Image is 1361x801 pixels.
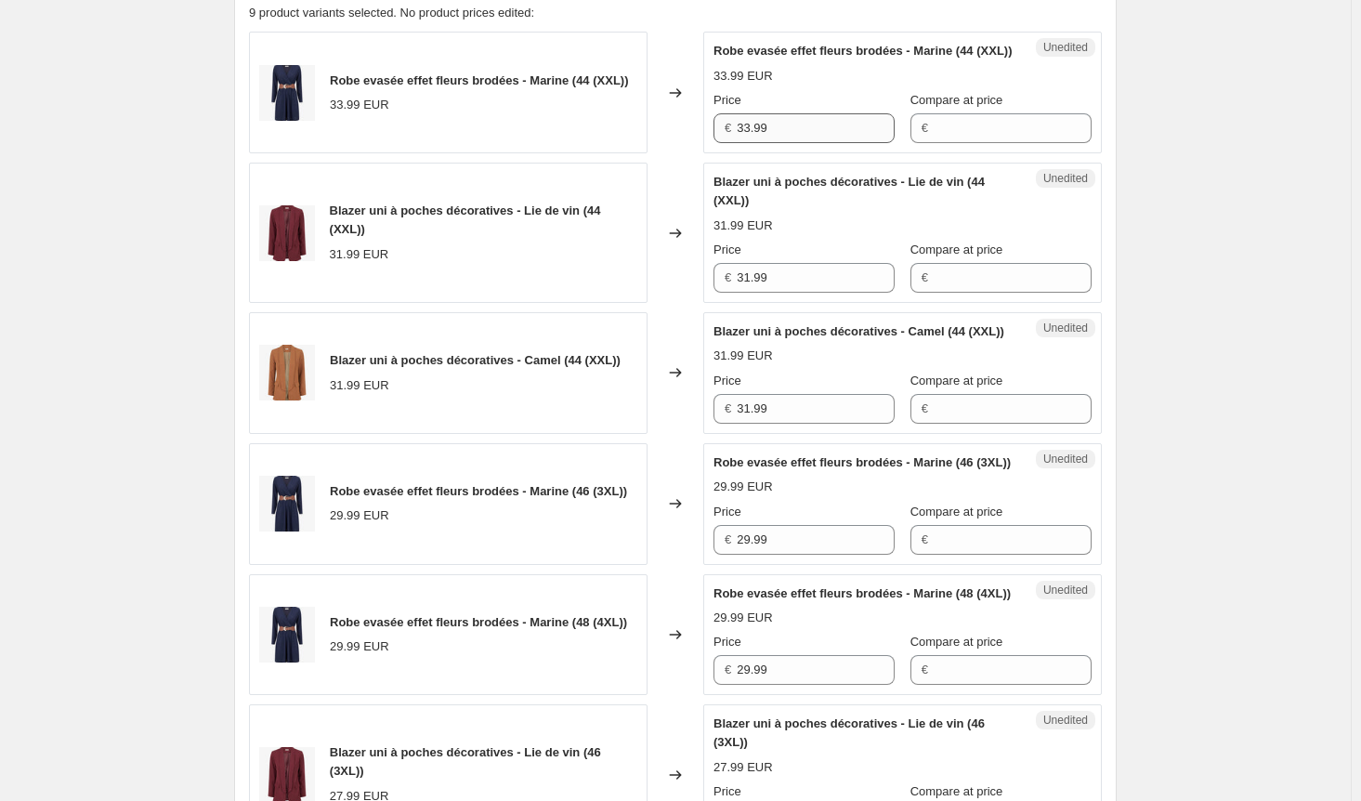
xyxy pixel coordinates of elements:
[1043,40,1088,55] span: Unedited
[330,484,627,498] span: Robe evasée effet fleurs brodées - Marine (46 (3XL))
[330,615,627,629] span: Robe evasée effet fleurs brodées - Marine (48 (4XL))
[330,506,389,525] div: 29.99 EUR
[259,345,315,400] img: JOA-4723-1_80x.jpg
[249,6,534,20] span: 9 product variants selected. No product prices edited:
[713,716,985,749] span: Blazer uni à poches décoratives - Lie de vin (46 (3XL))
[1043,321,1088,335] span: Unedited
[922,663,928,676] span: €
[713,374,741,387] span: Price
[713,243,741,256] span: Price
[910,635,1003,649] span: Compare at price
[1043,171,1088,186] span: Unedited
[259,65,315,121] img: JOA-4441-1_80x.jpg
[330,204,601,236] span: Blazer uni à poches décoratives - Lie de vin (44 (XXL))
[330,376,389,395] div: 31.99 EUR
[910,374,1003,387] span: Compare at price
[713,347,773,365] div: 31.99 EUR
[922,532,928,546] span: €
[922,401,928,415] span: €
[910,505,1003,519] span: Compare at price
[922,121,928,135] span: €
[713,586,1011,600] span: Robe evasée effet fleurs brodées - Marine (48 (4XL))
[910,784,1003,798] span: Compare at price
[713,758,773,777] div: 27.99 EUR
[259,607,315,663] img: JOA-4441-1_80x.jpg
[330,637,389,656] div: 29.99 EUR
[1043,713,1088,728] span: Unedited
[330,245,389,264] div: 31.99 EUR
[330,353,621,367] span: Blazer uni à poches décoratives - Camel (44 (XXL))
[330,73,628,87] span: Robe evasée effet fleurs brodées - Marine (44 (XXL))
[725,121,731,135] span: €
[713,67,773,85] div: 33.99 EUR
[713,609,773,627] div: 29.99 EUR
[725,401,731,415] span: €
[259,205,315,261] img: JOA-4722-1_80x.jpg
[330,745,601,778] span: Blazer uni à poches décoratives - Lie de vin (46 (3XL))
[725,532,731,546] span: €
[713,175,985,207] span: Blazer uni à poches décoratives - Lie de vin (44 (XXL))
[713,478,773,496] div: 29.99 EUR
[259,476,315,532] img: JOA-4441-1_80x.jpg
[725,270,731,284] span: €
[713,44,1012,58] span: Robe evasée effet fleurs brodées - Marine (44 (XXL))
[713,455,1011,469] span: Robe evasée effet fleurs brodées - Marine (46 (3XL))
[713,505,741,519] span: Price
[725,663,731,676] span: €
[713,217,773,235] div: 31.99 EUR
[713,784,741,798] span: Price
[922,270,928,284] span: €
[910,243,1003,256] span: Compare at price
[713,324,1004,338] span: Blazer uni à poches décoratives - Camel (44 (XXL))
[713,93,741,107] span: Price
[910,93,1003,107] span: Compare at price
[330,96,389,114] div: 33.99 EUR
[1043,583,1088,597] span: Unedited
[713,635,741,649] span: Price
[1043,452,1088,466] span: Unedited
